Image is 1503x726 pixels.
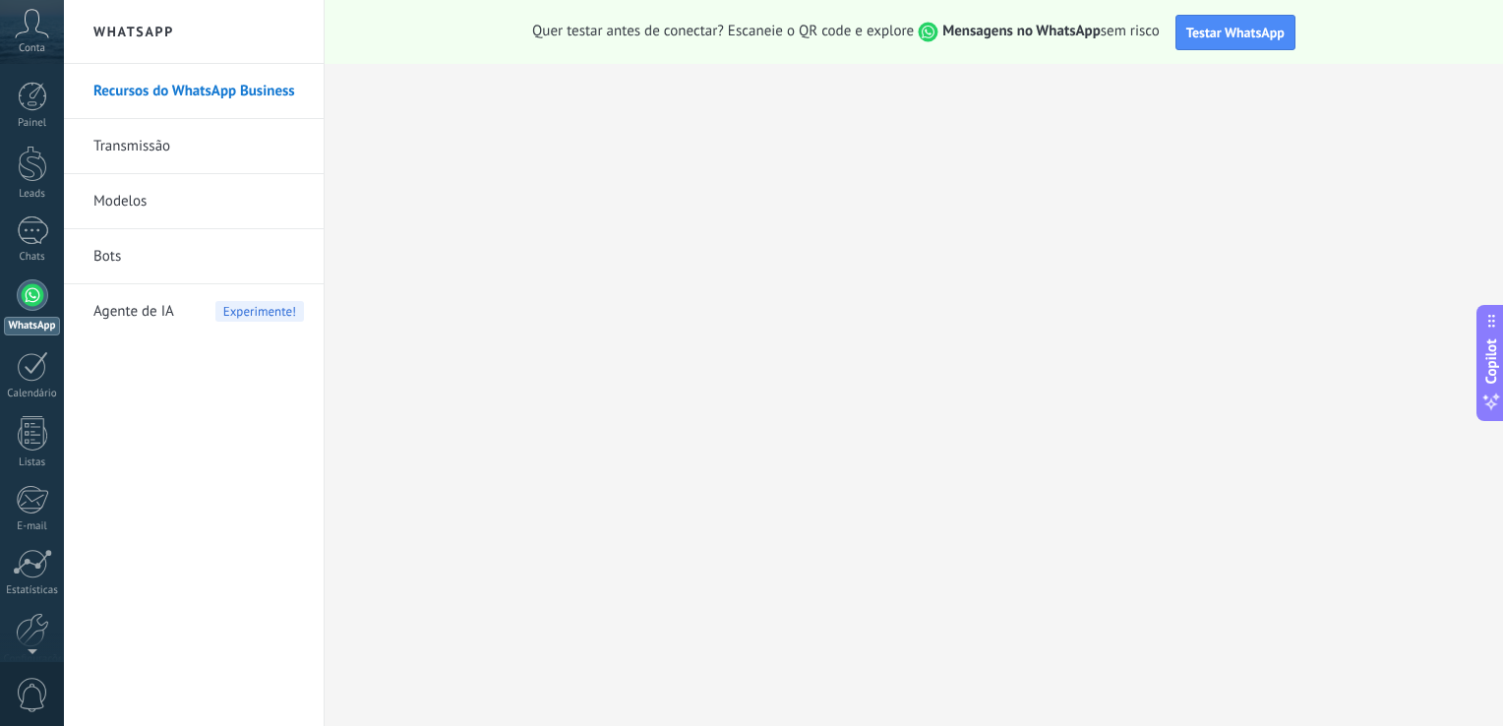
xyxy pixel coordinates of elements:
[64,229,324,284] li: Bots
[64,174,324,229] li: Modelos
[4,117,61,130] div: Painel
[4,388,61,400] div: Calendário
[942,22,1101,40] strong: Mensagens no WhatsApp
[532,22,1160,42] span: Quer testar antes de conectar? Escaneie o QR code e explore sem risco
[64,119,324,174] li: Transmissão
[93,284,304,339] a: Agente de IAExperimente!
[1186,24,1285,41] span: Testar WhatsApp
[4,520,61,533] div: E-mail
[93,284,174,339] span: Agente de IA
[215,301,304,322] span: Experimente!
[4,456,61,469] div: Listas
[19,42,45,55] span: Conta
[93,229,304,284] a: Bots
[4,584,61,597] div: Estatísticas
[93,174,304,229] a: Modelos
[4,317,60,335] div: WhatsApp
[4,251,61,264] div: Chats
[93,119,304,174] a: Transmissão
[1175,15,1295,50] button: Testar WhatsApp
[1481,339,1501,385] span: Copilot
[4,188,61,201] div: Leads
[93,64,304,119] a: Recursos do WhatsApp Business
[64,64,324,119] li: Recursos do WhatsApp Business
[64,284,324,338] li: Agente de IA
